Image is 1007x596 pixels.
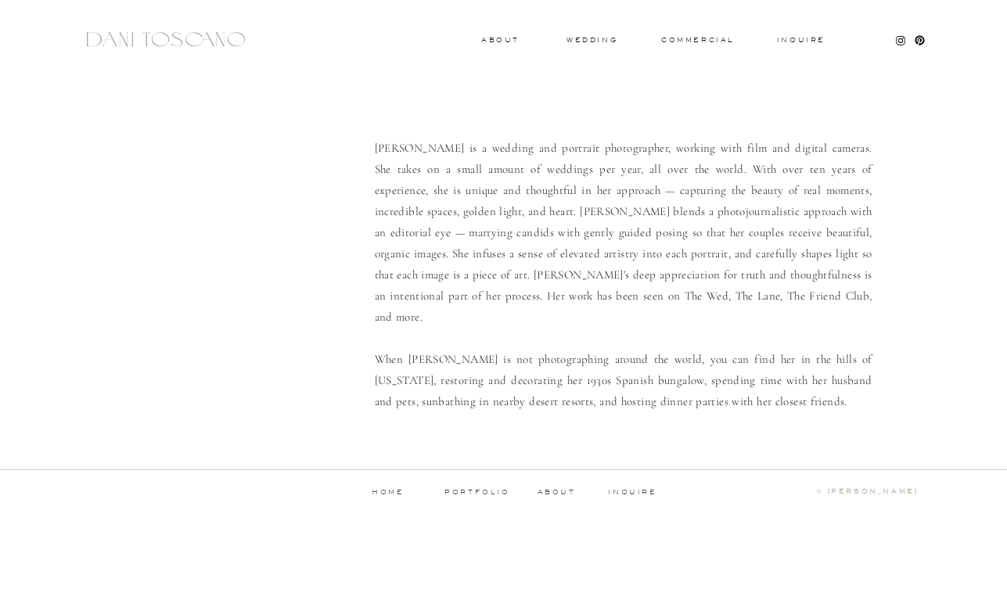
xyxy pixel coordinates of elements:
[350,489,427,496] a: home
[748,488,919,496] a: © [PERSON_NAME]
[661,37,733,43] a: commercial
[538,489,581,496] a: about
[776,37,826,45] a: Inquire
[439,489,516,496] a: portfolio
[566,37,617,42] a: wedding
[817,487,919,495] b: © [PERSON_NAME]
[481,37,516,42] a: About
[608,489,658,497] a: inquire
[375,138,872,410] p: [PERSON_NAME] is a wedding and portrait photographer, working with film and digital cameras. She ...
